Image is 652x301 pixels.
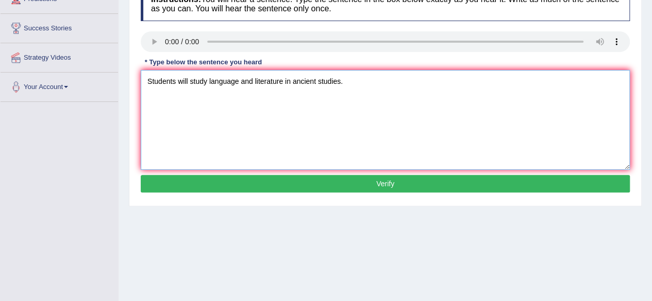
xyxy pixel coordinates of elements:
button: Verify [141,175,630,192]
a: Strategy Videos [1,43,118,69]
a: Your Account [1,73,118,98]
div: * Type below the sentence you heard [141,57,266,67]
a: Success Stories [1,14,118,40]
